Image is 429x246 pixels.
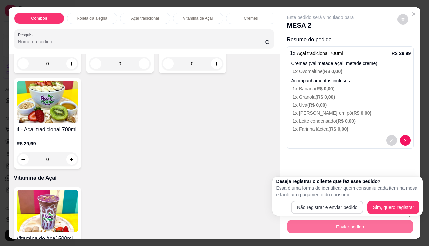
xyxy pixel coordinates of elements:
[292,118,411,124] p: Leite condensado (
[292,94,411,100] p: Granola (
[290,49,343,57] p: 1 x
[408,9,419,19] button: Close
[317,86,335,91] span: R$ 0,00 )
[17,190,78,232] img: product-image
[292,102,411,108] p: Uva (
[17,81,78,123] img: product-image
[367,201,419,214] button: Sim, quero registrar
[31,16,47,21] p: Combos
[287,21,354,30] p: MESA 2
[17,140,78,147] p: R$ 29,99
[317,94,335,100] span: R$ 0,00 )
[285,212,296,217] strong: Total
[330,126,348,132] span: R$ 0,00 )
[17,126,78,134] h4: 4 - Açai tradicional 700ml
[244,16,258,21] p: Cremes
[291,77,411,84] p: Acompanhamentos inclusos
[324,69,342,74] span: R$ 0,00 )
[291,201,364,214] button: Não registrar e enviar pedido
[292,68,411,75] p: Ovomaltine (
[291,60,411,67] p: Cremes (vai metade açai, metade creme)
[400,135,411,146] button: decrease-product-quantity
[297,51,343,56] span: Açai tradicional 700ml
[386,135,397,146] button: decrease-product-quantity
[292,86,299,91] span: 1 x
[276,178,419,185] h2: Deseja registrar o cliente que fez esse pedido?
[18,32,37,38] label: Pesquisa
[392,50,411,57] p: R$ 29,99
[77,16,107,21] p: Roleta da alegria
[309,102,327,108] span: R$ 0,00 )
[353,110,371,116] span: R$ 0,00 )
[292,118,299,124] span: 1 x
[292,110,411,116] p: [PERSON_NAME] em pó (
[276,185,419,198] p: Essa é uma forma de identificar quem consumiu cada item na mesa e facilitar o pagamento do consumo.
[287,36,414,44] p: Resumo do pedido
[17,235,78,243] h4: Vitamina de Açaí 500ml
[131,16,159,21] p: Açaí tradicional
[338,118,356,124] span: R$ 0,00 )
[292,94,299,100] span: 1 x
[292,102,299,108] span: 1 x
[292,85,411,92] p: Banana (
[287,220,413,233] button: Enviar pedido
[183,16,213,21] p: Vitamina de Açaí
[18,38,265,45] input: Pesquisa
[397,14,408,25] button: decrease-product-quantity
[287,14,354,21] p: Este pedido será vinculado para
[292,126,299,132] span: 1 x
[14,174,274,182] p: Vitamina de Açaí
[292,69,299,74] span: 1 x
[292,126,411,132] p: Farinha láctea (
[292,110,299,116] span: 1 x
